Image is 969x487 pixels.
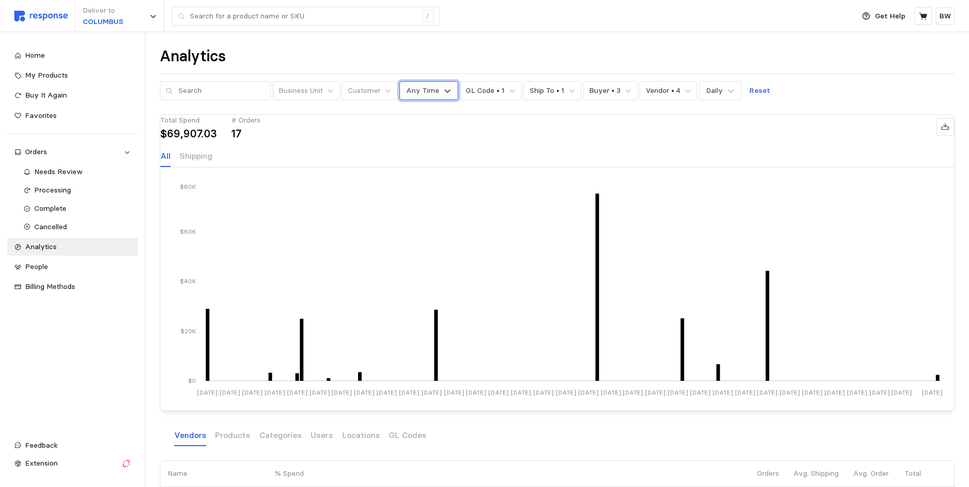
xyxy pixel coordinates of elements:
button: BW [936,7,955,25]
p: Locations [342,429,380,442]
span: Cancelled [34,222,67,231]
span: My Products [25,70,68,80]
h1: Analytics [160,46,226,66]
div: Any Time [406,85,439,96]
p: COLUMBUS [83,16,123,28]
div: Daily [706,85,723,96]
tspan: $20K [180,327,196,334]
p: Name [168,468,261,479]
span: Extension [25,458,58,468]
span: Buy It Again [25,90,67,100]
span: Analytics [25,242,57,251]
tspan: $60K [180,227,196,235]
tspan: [DATE] [399,388,419,396]
input: Search [178,82,265,100]
span: Billing Methods [25,282,75,291]
button: Business Unit [273,81,340,101]
a: Needs Review [16,163,138,181]
p: GL Codes [389,429,427,442]
a: People [7,258,138,276]
tspan: [DATE] [376,388,397,396]
p: Buyer • 3 [589,85,621,96]
p: All [160,150,171,162]
tspan: [DATE] [332,388,352,396]
span: Needs Review [34,167,83,176]
tspan: [DATE] [645,388,666,396]
tspan: [DATE] [668,388,688,396]
button: Extension [7,454,138,473]
tspan: [DATE] [287,388,307,396]
a: Billing Methods [7,278,138,296]
a: Processing [16,181,138,200]
div: Orders [25,147,120,158]
p: Vendor • 4 [646,85,680,96]
button: Vendor • 4 [640,81,697,101]
a: Complete [16,200,138,218]
span: Processing [34,185,71,194]
p: GL Code • 1 [466,85,505,96]
p: Total [905,468,947,479]
span: Favorites [25,111,57,120]
tspan: [DATE] [824,388,844,396]
p: Get Help [875,11,905,22]
tspan: [DATE] [533,388,554,396]
span: Complete [34,204,66,213]
span: Feedback [25,441,58,450]
tspan: $40K [180,277,196,285]
tspan: [DATE] [779,388,800,396]
p: Customer [348,85,381,96]
a: Buy It Again [7,86,138,105]
div: / [422,10,434,22]
p: Categories [259,429,302,442]
p: Avg. Shipping [793,468,839,479]
img: svg%3e [14,11,68,21]
p: Products [215,429,250,442]
tspan: [DATE] [421,388,441,396]
tspan: [DATE] [712,388,732,396]
p: Reset [749,85,770,96]
tspan: [DATE] [466,388,486,396]
a: Analytics [7,238,138,256]
button: GL Code • 1 [460,81,522,101]
p: Deliver to [83,5,123,16]
p: Users [311,429,333,442]
tspan: [DATE] [846,388,867,396]
tspan: [DATE] [623,388,643,396]
p: % Spend [275,468,368,479]
button: Customer [342,81,397,101]
p: Avg. Order [853,468,890,479]
tspan: [DATE] [443,388,464,396]
p: $69,907.03 [160,128,217,139]
button: Ship To • 1 [524,81,581,101]
tspan: [DATE] [220,388,240,396]
tspan: [DATE] [802,388,822,396]
tspan: [DATE] [600,388,621,396]
tspan: [DATE] [690,388,710,396]
tspan: [DATE] [735,388,755,396]
p: Orders [757,468,779,479]
span: People [25,262,48,271]
tspan: [DATE] [869,388,889,396]
a: Cancelled [16,218,138,236]
tspan: [DATE] [242,388,263,396]
tspan: [DATE] [757,388,777,396]
tspan: [DATE] [488,388,509,396]
tspan: [DATE] [309,388,329,396]
button: Reset [744,81,776,101]
p: Shipping [179,150,212,162]
tspan: [DATE] [921,388,942,396]
tspan: [DATE] [555,388,576,396]
a: Favorites [7,107,138,125]
div: # Orders [231,115,261,126]
a: Home [7,46,138,65]
tspan: $80K [180,182,196,190]
button: Buyer • 3 [583,81,638,101]
p: 17 [231,128,242,139]
a: Orders [7,143,138,161]
tspan: [DATE] [891,388,912,396]
tspan: [DATE] [197,388,218,396]
p: Vendors [174,429,206,442]
a: My Products [7,66,138,85]
p: Ship To • 1 [530,85,564,96]
div: Total Spend [160,115,217,126]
